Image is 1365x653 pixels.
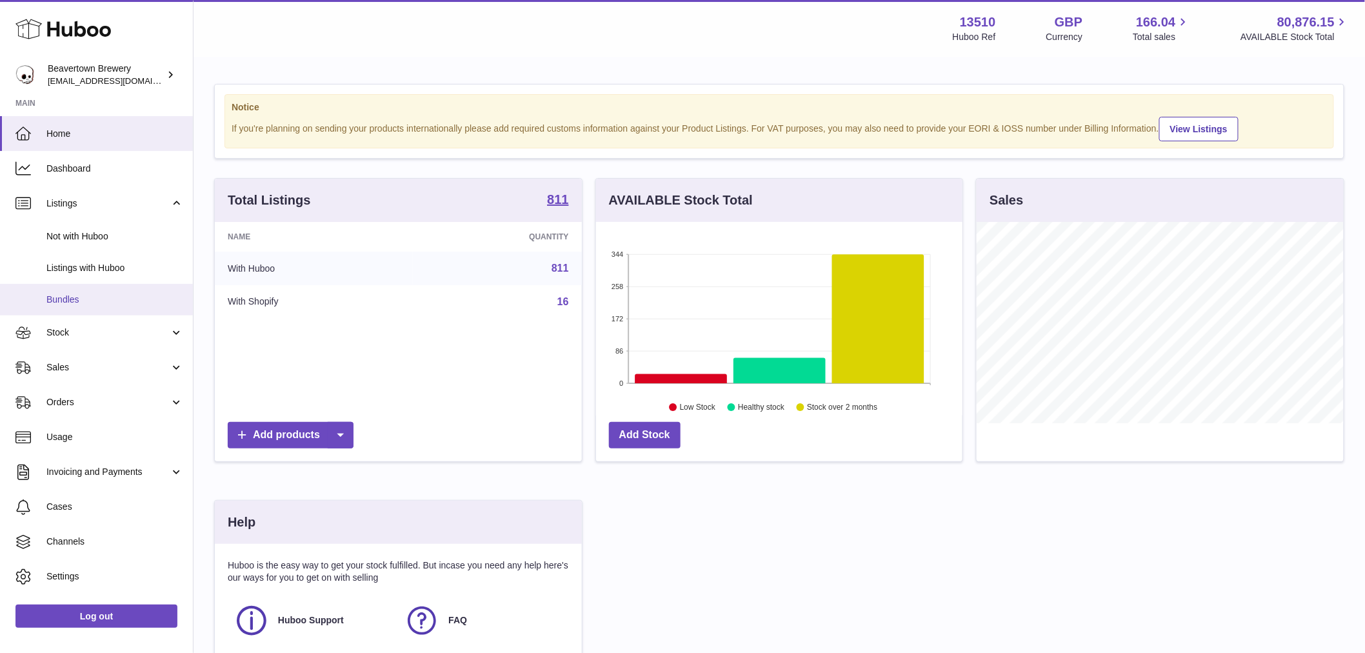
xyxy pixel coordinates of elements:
span: Home [46,128,183,140]
span: Invoicing and Payments [46,466,170,478]
text: 258 [612,283,623,290]
text: 344 [612,250,623,258]
h3: Help [228,514,255,531]
span: 80,876.15 [1277,14,1335,31]
a: Huboo Support [234,603,392,638]
p: Huboo is the easy way to get your stock fulfilled. But incase you need any help here's our ways f... [228,559,569,584]
span: Listings [46,197,170,210]
h3: AVAILABLE Stock Total [609,192,753,209]
a: 811 [547,193,568,208]
div: Huboo Ref [953,31,996,43]
span: Not with Huboo [46,230,183,243]
span: Bundles [46,294,183,306]
span: Settings [46,570,183,583]
span: Cases [46,501,183,513]
a: FAQ [404,603,562,638]
text: 86 [615,347,623,355]
th: Name [215,222,413,252]
div: Currency [1046,31,1083,43]
span: Stock [46,326,170,339]
a: Add Stock [609,422,681,448]
a: Log out [15,605,177,628]
h3: Total Listings [228,192,311,209]
text: Stock over 2 months [807,403,877,412]
strong: Notice [232,101,1327,114]
img: internalAdmin-13510@internal.huboo.com [15,65,35,85]
div: Beavertown Brewery [48,63,164,87]
span: AVAILABLE Stock Total [1240,31,1350,43]
span: FAQ [448,614,467,627]
span: Total sales [1133,31,1190,43]
text: Healthy stock [738,403,785,412]
span: Huboo Support [278,614,344,627]
text: 172 [612,315,623,323]
a: 166.04 Total sales [1133,14,1190,43]
text: Low Stock [680,403,716,412]
span: [EMAIL_ADDRESS][DOMAIN_NAME] [48,75,190,86]
span: Usage [46,431,183,443]
strong: 13510 [960,14,996,31]
td: With Huboo [215,252,413,285]
a: Add products [228,422,354,448]
a: 80,876.15 AVAILABLE Stock Total [1240,14,1350,43]
span: Sales [46,361,170,374]
strong: GBP [1055,14,1082,31]
a: 811 [552,263,569,274]
a: View Listings [1159,117,1239,141]
strong: 811 [547,193,568,206]
th: Quantity [413,222,582,252]
h3: Sales [990,192,1023,209]
span: Channels [46,536,183,548]
td: With Shopify [215,285,413,319]
span: 166.04 [1136,14,1175,31]
a: 16 [557,296,569,307]
span: Orders [46,396,170,408]
div: If you're planning on sending your products internationally please add required customs informati... [232,115,1327,141]
span: Listings with Huboo [46,262,183,274]
span: Dashboard [46,163,183,175]
text: 0 [619,379,623,387]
